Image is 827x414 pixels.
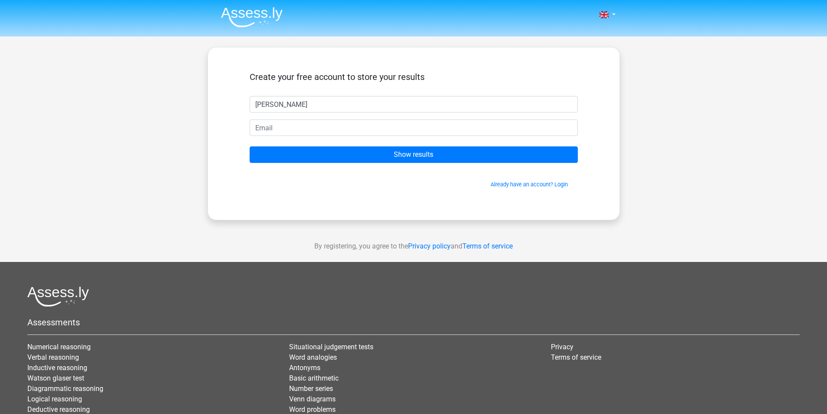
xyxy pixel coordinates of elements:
[27,343,91,351] a: Numerical reasoning
[289,405,336,414] a: Word problems
[250,146,578,163] input: Show results
[27,286,89,307] img: Assessly logo
[408,242,451,250] a: Privacy policy
[289,395,336,403] a: Venn diagrams
[27,364,87,372] a: Inductive reasoning
[289,374,339,382] a: Basic arithmetic
[289,343,373,351] a: Situational judgement tests
[491,181,568,188] a: Already have an account? Login
[27,317,800,328] h5: Assessments
[250,72,578,82] h5: Create your free account to store your results
[551,353,601,361] a: Terms of service
[289,384,333,393] a: Number series
[250,96,578,113] input: First name
[462,242,513,250] a: Terms of service
[551,343,573,351] a: Privacy
[27,405,90,414] a: Deductive reasoning
[27,395,82,403] a: Logical reasoning
[289,364,320,372] a: Antonyms
[27,353,79,361] a: Verbal reasoning
[221,7,283,27] img: Assessly
[250,119,578,136] input: Email
[289,353,337,361] a: Word analogies
[27,384,103,393] a: Diagrammatic reasoning
[27,374,84,382] a: Watson glaser test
